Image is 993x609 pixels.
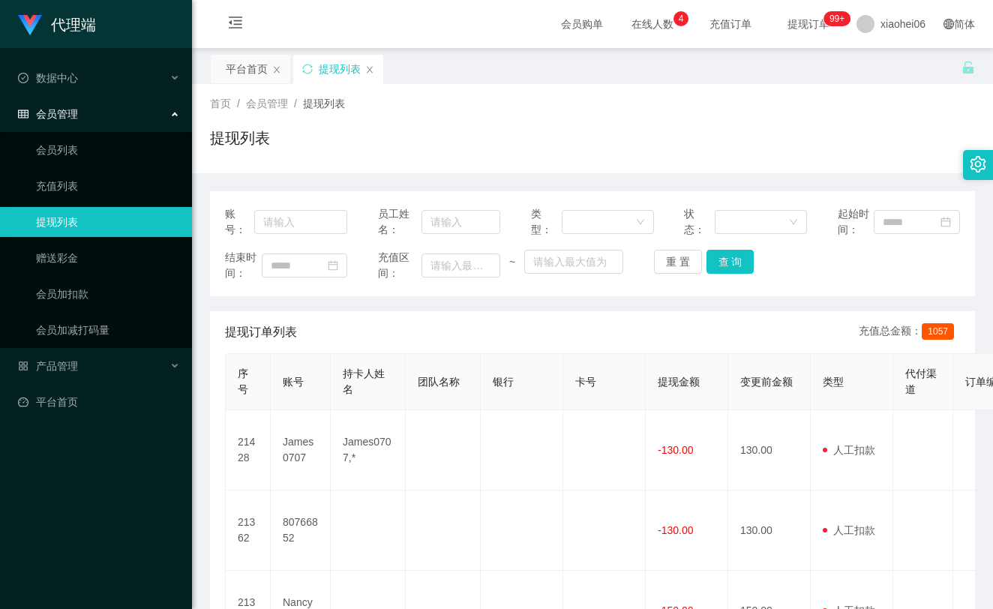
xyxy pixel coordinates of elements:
[283,376,304,388] span: 账号
[780,19,837,29] span: 提现订单
[378,206,421,238] span: 员工姓名：
[823,376,844,388] span: 类型
[418,376,460,388] span: 团队名称
[18,108,78,120] span: 会员管理
[294,97,297,109] span: /
[254,210,347,234] input: 请输入
[210,127,270,149] h1: 提现列表
[343,367,385,395] span: 持卡人姓名
[728,410,811,490] td: 130.00
[524,250,623,274] input: 请输入最大值为
[271,410,331,490] td: James0707
[789,217,798,228] i: 图标: down
[331,410,406,490] td: James0707,*
[961,61,975,74] i: 图标: unlock
[36,315,180,345] a: 会员加减打码量
[18,360,78,372] span: 产品管理
[246,97,288,109] span: 会员管理
[575,376,596,388] span: 卡号
[740,376,793,388] span: 变更前金额
[859,323,960,341] div: 充值总金额：
[838,206,874,238] span: 起始时间：
[531,206,562,238] span: 类型：
[36,207,180,237] a: 提现列表
[943,19,954,29] i: 图标: global
[378,250,421,281] span: 充值区间：
[328,260,338,271] i: 图标: calendar
[823,444,875,456] span: 人工扣款
[673,11,688,26] sup: 4
[225,323,297,341] span: 提现订单列表
[51,1,96,49] h1: 代理端
[970,156,986,172] i: 图标: setting
[18,387,180,417] a: 图标: dashboard平台首页
[706,250,754,274] button: 查 询
[18,15,42,36] img: logo.9652507e.png
[18,73,28,83] i: 图标: check-circle-o
[823,11,850,26] sup: 1111
[18,72,78,84] span: 数据中心
[210,97,231,109] span: 首页
[237,97,240,109] span: /
[654,250,702,274] button: 重 置
[18,361,28,371] i: 图标: appstore-o
[658,444,693,456] span: -130.00
[36,279,180,309] a: 会员加扣款
[225,206,254,238] span: 账号：
[365,65,374,74] i: 图标: close
[319,55,361,83] div: 提现列表
[36,171,180,201] a: 充值列表
[922,323,954,340] span: 1057
[36,135,180,165] a: 会员列表
[728,490,811,571] td: 130.00
[940,217,951,227] i: 图标: calendar
[636,217,645,228] i: 图标: down
[18,18,96,30] a: 代理端
[303,97,345,109] span: 提现列表
[210,1,261,49] i: 图标: menu-fold
[18,109,28,119] i: 图标: table
[36,243,180,273] a: 赠送彩金
[500,254,523,270] span: ~
[225,250,262,281] span: 结束时间：
[679,11,684,26] p: 4
[226,490,271,571] td: 21362
[226,55,268,83] div: 平台首页
[823,524,875,536] span: 人工扣款
[421,210,500,234] input: 请输入
[238,367,248,395] span: 序号
[272,65,281,74] i: 图标: close
[302,64,313,74] i: 图标: sync
[658,376,700,388] span: 提现金额
[271,490,331,571] td: 80766852
[702,19,759,29] span: 充值订单
[905,367,937,395] span: 代付渠道
[658,524,693,536] span: -130.00
[684,206,715,238] span: 状态：
[624,19,681,29] span: 在线人数
[493,376,514,388] span: 银行
[226,410,271,490] td: 21428
[421,253,500,277] input: 请输入最小值为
